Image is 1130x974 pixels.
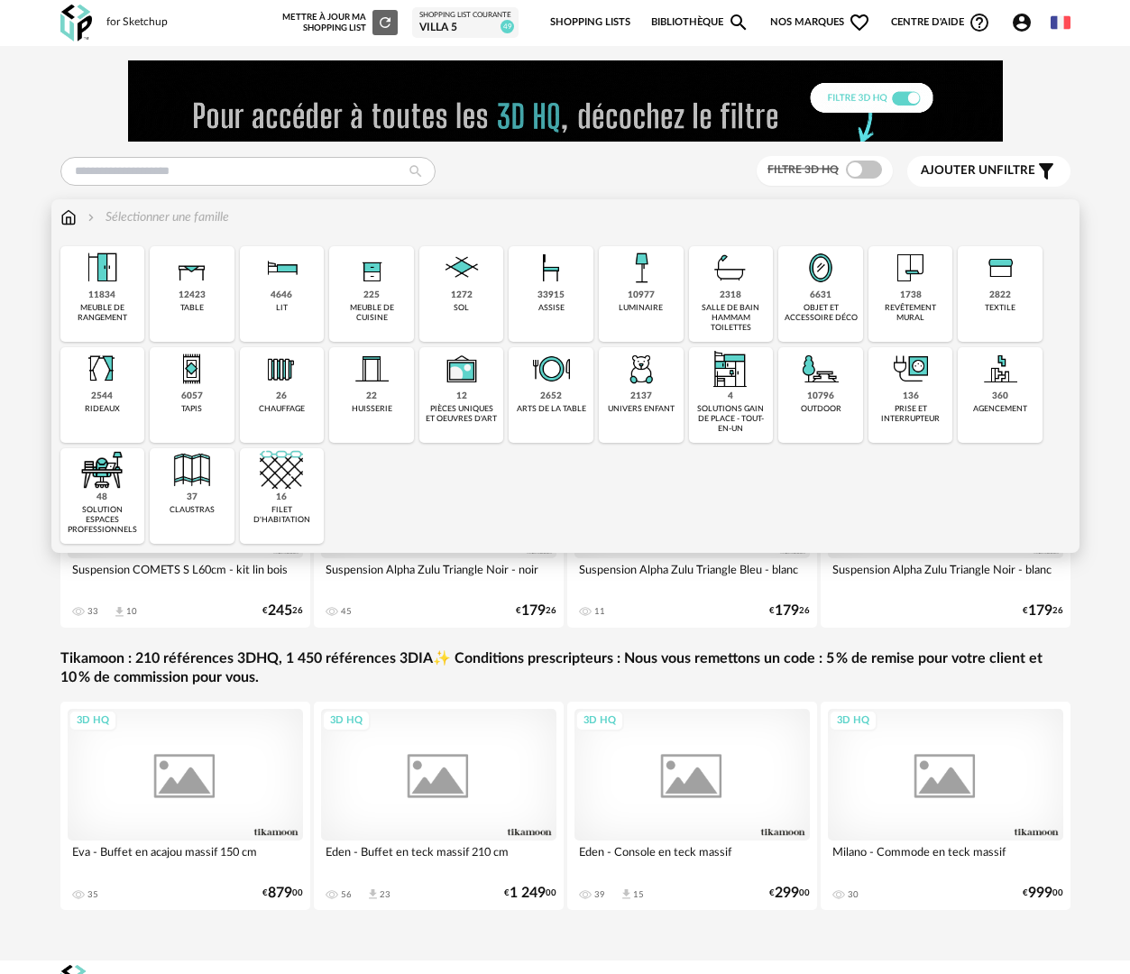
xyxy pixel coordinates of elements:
div: for Sketchup [106,15,168,30]
div: huisserie [352,404,392,414]
div: objet et accessoire déco [784,303,858,324]
div: 56 [341,889,352,900]
img: filet.png [260,448,303,492]
span: 49 [501,20,514,33]
div: 3D HQ [322,710,371,732]
div: 39 [594,889,605,900]
img: svg+xml;base64,PHN2ZyB3aWR0aD0iMTYiIGhlaWdodD0iMTciIHZpZXdCb3g9IjAgMCAxNiAxNyIgZmlsbD0ibm9uZSIgeG... [60,208,77,226]
a: BibliothèqueMagnify icon [651,4,750,41]
div: 12 [456,391,467,402]
span: 299 [775,887,799,899]
div: 11834 [88,289,115,301]
div: 2318 [720,289,741,301]
img: Assise.png [529,246,573,289]
div: 30 [848,889,859,900]
div: 23 [380,889,390,900]
div: solutions gain de place - tout-en-un [694,404,768,435]
img: Salle%20de%20bain.png [709,246,752,289]
div: salle de bain hammam toilettes [694,303,768,334]
img: fr [1051,13,1070,32]
img: espace-de-travail.png [80,448,124,492]
span: 179 [521,605,546,617]
img: Outdoor.png [799,347,842,391]
button: Ajouter unfiltre Filter icon [907,156,1070,187]
div: Suspension Alpha Zulu Triangle Bleu - blanc [574,558,810,594]
div: Suspension Alpha Zulu Triangle Noir - blanc [828,558,1063,594]
div: 360 [992,391,1008,402]
span: Filter icon [1035,161,1057,182]
div: € 00 [1023,887,1063,899]
a: 3D HQ Milano - Commode en teck massif 30 €99900 [821,702,1070,911]
a: Shopping List courante VILLA 5 49 [419,11,511,34]
img: FILTRE%20HQ%20NEW_V1%20(4).gif [128,60,1003,142]
div: lit [276,303,288,313]
div: 33915 [537,289,565,301]
div: € 00 [504,887,556,899]
div: rideaux [85,404,120,414]
div: 3D HQ [575,710,624,732]
img: Meuble%20de%20rangement.png [80,246,124,289]
div: Mettre à jour ma Shopping List [282,10,398,35]
img: OXP [60,5,92,41]
div: 45 [341,606,352,617]
div: univers enfant [608,404,675,414]
div: 2822 [989,289,1011,301]
img: Papier%20peint.png [889,246,932,289]
div: 37 [187,492,198,503]
div: 1738 [900,289,922,301]
span: Nos marques [770,4,871,41]
div: claustras [170,505,215,515]
img: Luminaire.png [620,246,663,289]
div: 10796 [807,391,834,402]
img: Radiateur.png [260,347,303,391]
div: revêtement mural [874,303,948,324]
div: agencement [973,404,1027,414]
div: 22 [366,391,377,402]
div: Suspension Alpha Zulu Triangle Noir - noir [321,558,556,594]
div: 2137 [630,391,652,402]
span: Centre d'aideHelp Circle Outline icon [891,12,991,33]
span: 179 [775,605,799,617]
img: ArtTable.png [529,347,573,391]
div: € 00 [262,887,303,899]
div: chauffage [259,404,305,414]
img: Textile.png [978,246,1022,289]
div: € 26 [769,605,810,617]
div: Eva - Buffet en acajou massif 150 cm [68,841,303,877]
div: 11 [594,606,605,617]
img: Table.png [170,246,214,289]
div: 2544 [91,391,113,402]
div: 16 [276,492,287,503]
span: filtre [921,163,1035,179]
span: Download icon [366,887,380,901]
div: 3D HQ [829,710,877,732]
img: Cloison.png [170,448,214,492]
div: 4 [728,391,733,402]
div: outdoor [801,404,841,414]
div: 10977 [628,289,655,301]
img: Rideaux.png [80,347,124,391]
span: Filtre 3D HQ [767,164,839,175]
img: Miroir.png [799,246,842,289]
div: 10 [126,606,137,617]
div: meuble de rangement [66,303,140,324]
div: sol [454,303,469,313]
span: 999 [1028,887,1052,899]
div: luminaire [619,303,663,313]
div: table [180,303,204,313]
div: Eden - Console en teck massif [574,841,810,877]
div: assise [538,303,565,313]
div: 12423 [179,289,206,301]
div: 225 [363,289,380,301]
span: Refresh icon [377,18,393,27]
img: PriseInter.png [889,347,932,391]
a: 3D HQ Eva - Buffet en acajou massif 150 cm 35 €87900 [60,702,310,911]
div: meuble de cuisine [335,303,409,324]
div: € 00 [769,887,810,899]
img: Huiserie.png [350,347,393,391]
div: 15 [633,889,644,900]
div: Shopping List courante [419,11,511,20]
div: 4646 [271,289,292,301]
img: Tapis.png [170,347,214,391]
div: solution espaces professionnels [66,505,140,536]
